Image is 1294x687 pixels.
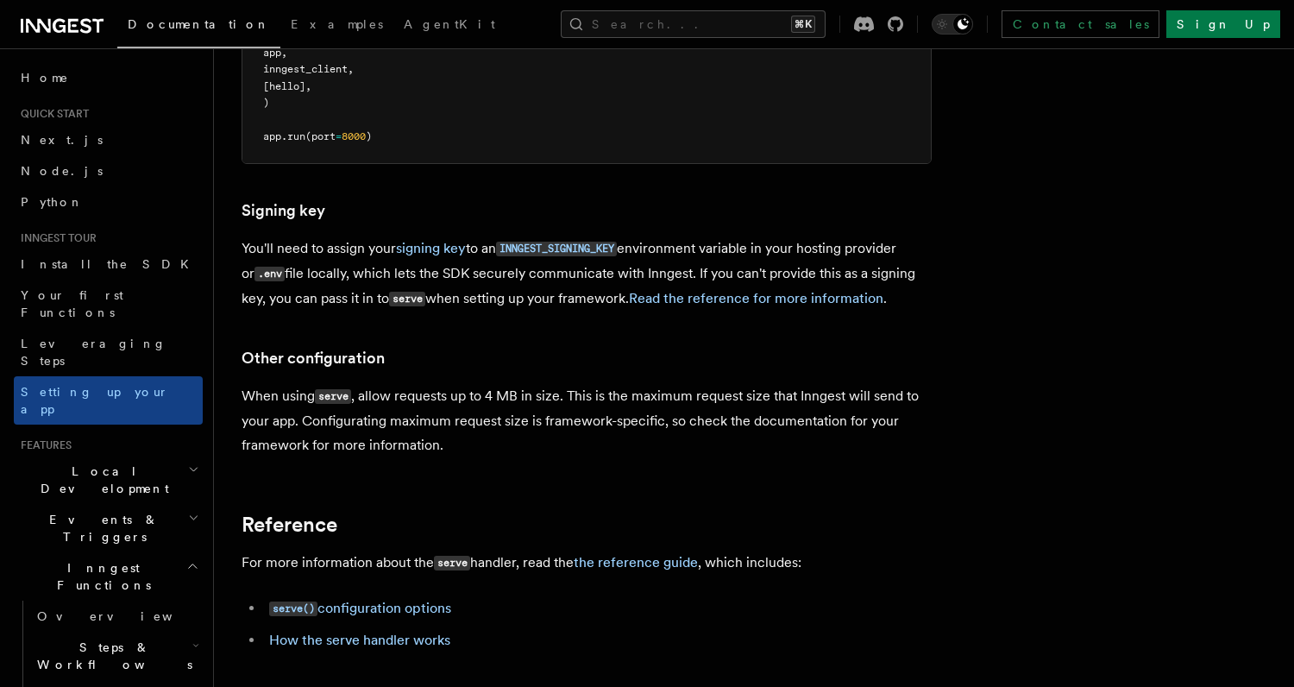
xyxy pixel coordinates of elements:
button: Steps & Workflows [30,632,203,680]
a: Setting up your app [14,376,203,425]
span: run [287,130,305,142]
a: Read the reference for more information [629,290,883,306]
span: Quick start [14,107,89,121]
a: Home [14,62,203,93]
p: For more information about the handler, read the , which includes: [242,551,932,576]
span: Inngest Functions [14,559,186,594]
span: app, [263,47,287,59]
span: Steps & Workflows [30,639,192,673]
code: serve() [269,602,317,616]
button: Local Development [14,456,203,504]
a: Install the SDK [14,249,203,280]
span: ) [263,97,269,109]
span: inngest_client, [263,63,354,75]
span: AgentKit [404,17,495,31]
a: Your first Functions [14,280,203,328]
a: Documentation [117,5,280,48]
a: Node.js [14,155,203,186]
span: . [281,130,287,142]
span: Features [14,438,72,452]
code: INNGEST_SIGNING_KEY [496,242,617,256]
span: Your first Functions [21,288,123,319]
span: Home [21,69,69,86]
span: 8000 [342,130,366,142]
a: Other configuration [242,346,385,370]
a: Reference [242,513,337,537]
span: Overview [37,609,215,623]
a: signing key [396,240,466,256]
a: Python [14,186,203,217]
a: Overview [30,601,203,632]
span: Leveraging Steps [21,337,166,368]
span: ) [366,130,372,142]
a: Next.js [14,124,203,155]
span: Events & Triggers [14,511,188,545]
a: Sign Up [1166,10,1280,38]
a: INNGEST_SIGNING_KEY [496,240,617,256]
span: Examples [291,17,383,31]
span: Install the SDK [21,257,199,271]
span: Documentation [128,17,270,31]
span: Setting up your app [21,385,169,416]
span: Next.js [21,133,103,147]
a: AgentKit [393,5,506,47]
span: [hello], [263,80,311,92]
a: serve()configuration options [269,600,451,616]
code: serve [315,389,351,404]
a: Signing key [242,199,325,223]
span: Local Development [14,463,188,497]
button: Events & Triggers [14,504,203,552]
p: You'll need to assign your to an environment variable in your hosting provider or file locally, w... [242,236,932,312]
a: Leveraging Steps [14,328,203,376]
button: Search...⌘K [561,10,826,38]
a: the reference guide [574,554,698,570]
p: When using , allow requests up to 4 MB in size. This is the maximum request size that Inngest wil... [242,384,932,457]
kbd: ⌘K [791,16,815,33]
span: Python [21,195,84,209]
span: Inngest tour [14,231,97,245]
a: Examples [280,5,393,47]
code: .env [254,267,285,281]
span: Node.js [21,164,103,178]
code: serve [389,292,425,306]
a: How the serve handler works [269,632,450,648]
a: Contact sales [1002,10,1159,38]
button: Inngest Functions [14,552,203,601]
code: serve [434,556,470,570]
span: (port [305,130,336,142]
span: = [336,130,342,142]
span: app [263,130,281,142]
button: Toggle dark mode [932,14,973,35]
